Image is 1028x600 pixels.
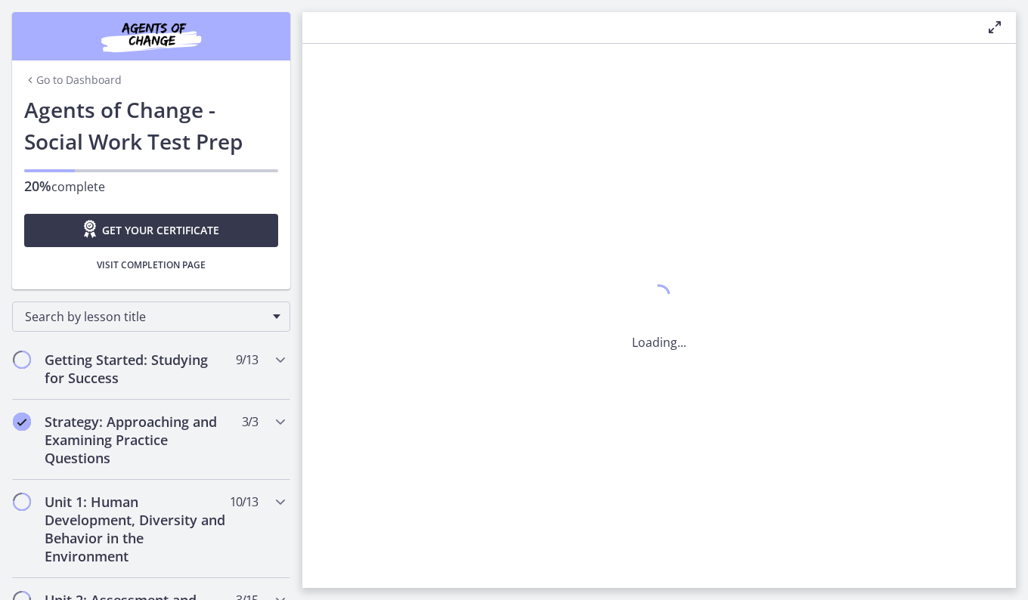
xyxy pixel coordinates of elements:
[24,177,278,196] p: complete
[24,177,51,195] span: 20%
[60,18,242,54] img: Agents of Change
[24,253,278,277] button: Visit completion page
[236,351,258,369] span: 9 / 13
[632,333,686,351] p: Loading...
[12,302,290,332] div: Search by lesson title
[13,413,31,431] i: Completed
[97,259,206,271] span: Visit completion page
[242,413,258,431] span: 3 / 3
[632,280,686,315] div: 1
[102,221,219,240] span: Get your certificate
[24,94,278,157] h1: Agents of Change - Social Work Test Prep
[81,220,102,238] i: Opens in a new window
[45,493,229,565] h2: Unit 1: Human Development, Diversity and Behavior in the Environment
[45,413,229,467] h2: Strategy: Approaching and Examining Practice Questions
[25,308,265,325] span: Search by lesson title
[24,73,122,88] a: Go to Dashboard
[24,214,278,247] a: Get your certificate
[230,493,258,511] span: 10 / 13
[45,351,229,387] h2: Getting Started: Studying for Success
